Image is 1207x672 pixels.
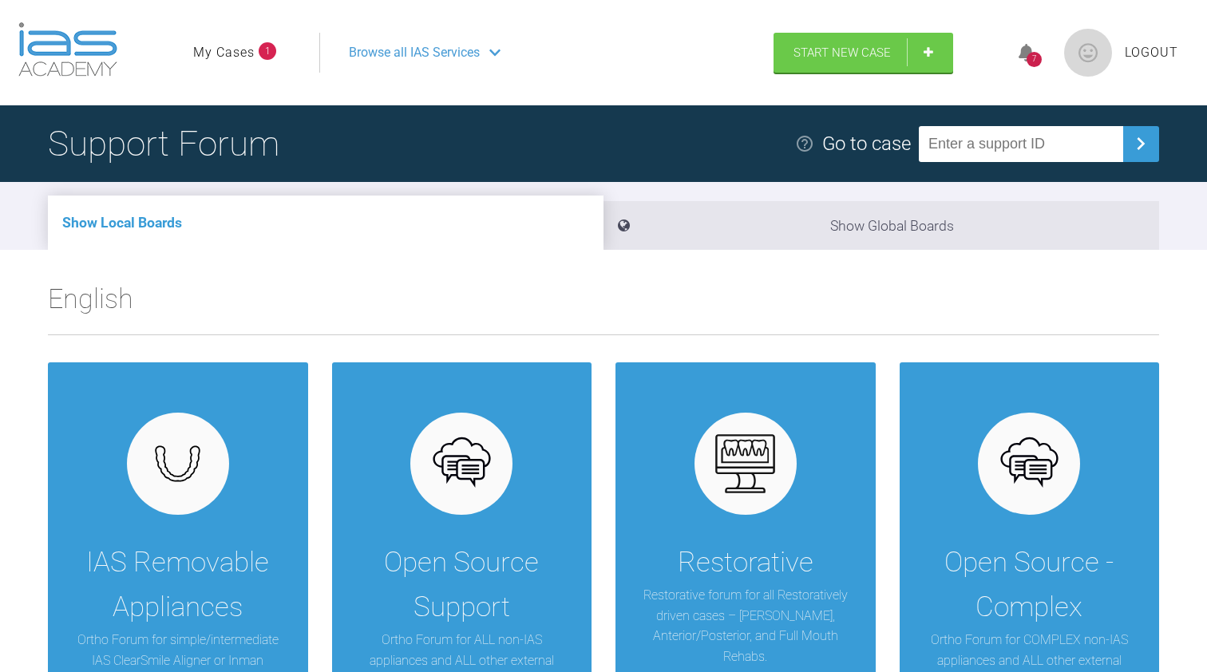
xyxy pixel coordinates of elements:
img: help.e70b9f3d.svg [795,134,814,153]
img: removables.927eaa4e.svg [147,441,208,487]
img: chevronRight.28bd32b0.svg [1128,131,1154,156]
a: My Cases [193,42,255,63]
img: restorative.65e8f6b6.svg [714,433,776,495]
h1: Support Forum [48,116,279,172]
span: Start New Case [793,45,891,60]
a: Logout [1125,42,1178,63]
div: Open Source Support [356,540,568,630]
span: 1 [259,42,276,60]
li: Show Local Boards [48,196,603,250]
div: Go to case [822,128,911,159]
img: opensource.6e495855.svg [999,433,1060,495]
div: Open Source - Complex [924,540,1136,630]
h2: English [48,277,1159,334]
div: IAS Removable Appliances [72,540,284,630]
span: Browse all IAS Services [349,42,480,63]
p: Restorative forum for all Restoratively driven cases – [PERSON_NAME], Anterior/Posterior, and Ful... [639,585,852,666]
div: Restorative [678,540,813,585]
img: profile.png [1064,29,1112,77]
img: logo-light.3e3ef733.png [18,22,117,77]
a: Start New Case [774,33,953,73]
div: 7 [1027,52,1042,67]
img: opensource.6e495855.svg [431,433,493,495]
input: Enter a support ID [919,126,1123,162]
li: Show Global Boards [603,201,1159,250]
